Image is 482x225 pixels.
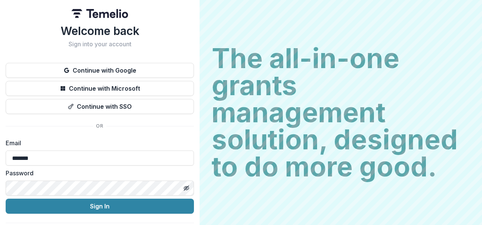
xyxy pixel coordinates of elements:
button: Toggle password visibility [180,182,192,194]
h2: Sign into your account [6,41,194,48]
h1: Welcome back [6,24,194,38]
button: Continue with SSO [6,99,194,114]
img: Temelio [72,9,128,18]
button: Continue with Microsoft [6,81,194,96]
button: Continue with Google [6,63,194,78]
label: Email [6,138,189,147]
label: Password [6,169,189,178]
button: Sign In [6,199,194,214]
